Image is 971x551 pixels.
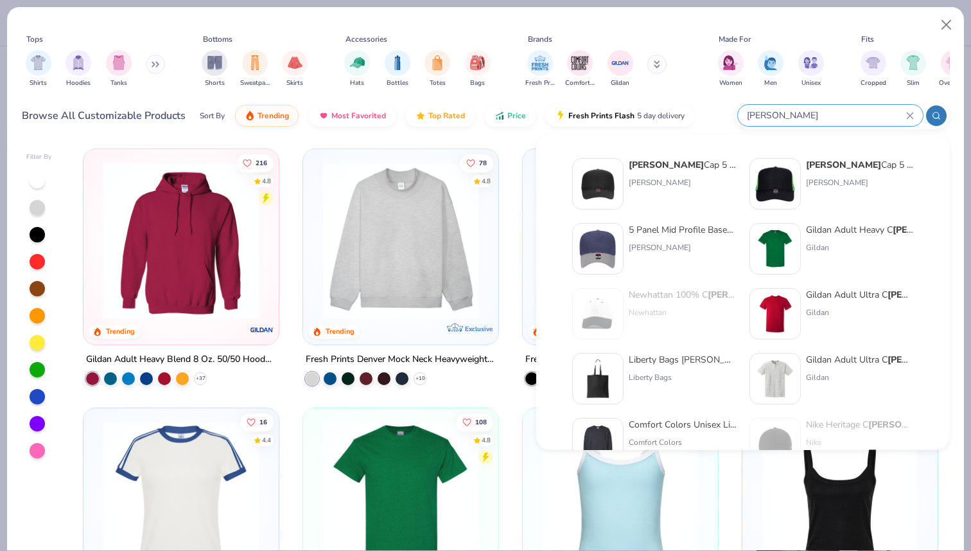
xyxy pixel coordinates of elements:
[30,78,47,88] span: Shirts
[868,419,943,431] strong: [PERSON_NAME]
[26,152,52,162] div: Filter By
[258,111,289,121] span: Trending
[465,325,493,333] span: Exclusive
[346,33,387,45] div: Accessories
[806,159,881,171] strong: [PERSON_NAME]
[806,353,914,366] div: Gildan Adult Ultra C n 6 Oz. Pocket T-Shirt
[888,354,963,366] strong: [PERSON_NAME]
[205,78,225,88] span: Shorts
[470,55,484,70] img: Bags Image
[282,50,308,88] div: filter for Skirts
[861,78,886,88] span: Cropped
[26,33,43,45] div: Tops
[288,55,302,70] img: Skirts Image
[611,78,629,88] span: Gildan
[430,55,444,70] img: Totes Image
[248,55,262,70] img: Sweatpants Image
[96,162,266,319] img: 01756b78-01f6-4cc6-8d8a-3c30c1a0c8ac
[66,50,91,88] div: filter for Hoodies
[460,154,493,172] button: Like
[861,50,886,88] button: filter button
[22,108,186,123] div: Browse All Customizable Products
[755,424,795,464] img: 4c5a3fd1-7f16-44e5-b84f-f54f39388fc2
[106,50,132,88] button: filter button
[806,242,914,253] div: Gildan
[718,50,744,88] div: filter for Women
[482,176,491,186] div: 4.8
[470,78,485,88] span: Bags
[861,33,874,45] div: Fits
[629,242,737,253] div: [PERSON_NAME]
[202,50,227,88] div: filter for Shorts
[66,78,91,88] span: Hoodies
[31,55,46,70] img: Shirts Image
[475,419,487,425] span: 108
[26,50,51,88] div: filter for Shirts
[390,55,405,70] img: Bottles Image
[86,352,276,368] div: Gildan Adult Heavy Blend 8 Oz. 50/50 Hooded Sweatshirt
[801,78,821,88] span: Unisex
[629,159,704,171] strong: [PERSON_NAME]
[282,50,308,88] button: filter button
[578,294,618,334] img: d77f1ec2-bb90-48d6-8f7f-dc067ae8652d
[528,33,552,45] div: Brands
[546,105,694,127] button: Fresh Prints Flash5 day delivery
[806,418,914,431] div: Nike Heritage C n Twill Cap
[110,78,127,88] span: Tanks
[568,111,634,121] span: Fresh Prints Flash
[934,13,959,37] button: Close
[866,55,880,70] img: Cropped Image
[479,159,487,166] span: 78
[764,55,778,70] img: Men Image
[906,55,920,70] img: Slim Image
[387,78,408,88] span: Bottles
[485,105,536,127] button: Price
[530,53,550,73] img: Fresh Prints Image
[861,50,886,88] div: filter for Cropped
[637,109,685,123] span: 5 day delivery
[939,50,968,88] button: filter button
[106,50,132,88] div: filter for Tanks
[939,50,968,88] div: filter for Oversized
[629,437,737,448] div: Comfort Colors
[565,50,595,88] div: filter for Comfort Colors
[256,159,268,166] span: 216
[629,158,737,172] div: Cap 5 Panel Mid Profile Mesh Back Trucker Hat
[578,424,618,464] img: 92253b97-214b-4b5a-8cde-29cfb8752a47
[806,177,914,188] div: [PERSON_NAME]
[555,111,566,121] img: flash.gif
[798,50,824,88] button: filter button
[286,78,303,88] span: Skirts
[406,105,475,127] button: Top Rated
[888,289,963,301] strong: [PERSON_NAME]
[112,55,126,70] img: Tanks Image
[578,229,618,269] img: c380fb73-026f-4668-b963-cda10137bf5b
[424,50,450,88] div: filter for Totes
[755,359,795,399] img: 77eabb68-d7c7-41c9-adcb-b25d48f707fa
[806,437,914,448] div: Nike
[806,223,914,237] div: Gildan Adult Heavy C n T-Shirt
[946,55,961,70] img: Oversized Image
[309,105,396,127] button: Most Favorited
[507,111,526,121] span: Price
[565,50,595,88] button: filter button
[237,154,274,172] button: Like
[235,105,299,127] button: Trending
[71,55,85,70] img: Hoodies Image
[806,307,914,318] div: Gildan
[424,50,450,88] button: filter button
[719,78,742,88] span: Women
[416,111,426,121] img: TopRated.gif
[611,53,630,73] img: Gildan Image
[719,33,751,45] div: Made For
[525,50,555,88] button: filter button
[202,50,227,88] button: filter button
[629,307,737,318] div: Newhattan
[758,50,783,88] div: filter for Men
[755,229,795,269] img: db319196-8705-402d-8b46-62aaa07ed94f
[350,55,365,70] img: Hats Image
[629,223,737,237] div: 5 Panel Mid Profile Baseball Cap
[344,50,370,88] div: filter for Hats
[203,33,232,45] div: Bottoms
[241,413,274,431] button: Like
